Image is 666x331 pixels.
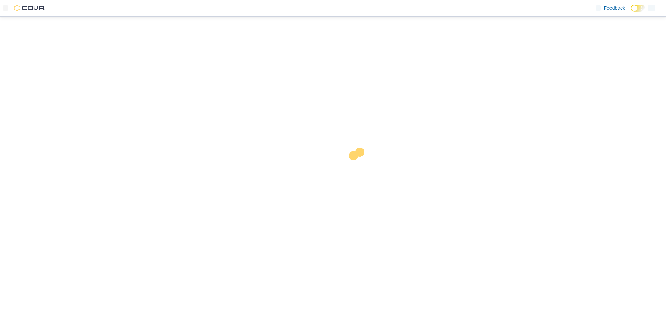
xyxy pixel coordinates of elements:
img: Cova [14,5,45,11]
input: Dark Mode [631,5,645,12]
a: Feedback [593,1,628,15]
span: Feedback [604,5,625,11]
img: cova-loader [333,142,385,195]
